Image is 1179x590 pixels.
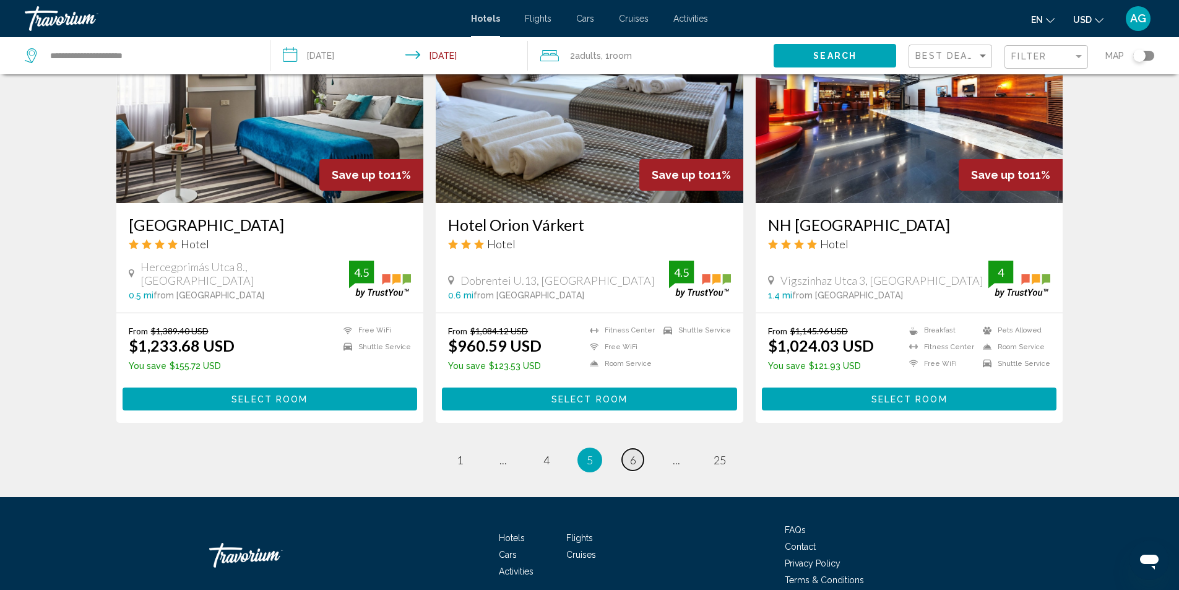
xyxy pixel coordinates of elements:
[543,453,550,467] span: 4
[1011,51,1047,61] span: Filter
[499,533,525,543] a: Hotels
[1004,45,1088,70] button: Filter
[1073,15,1092,25] span: USD
[768,326,787,336] span: From
[129,361,235,371] p: $155.72 USD
[129,326,148,336] span: From
[349,261,411,297] img: trustyou-badge.svg
[499,550,517,560] span: Cars
[669,261,731,297] img: trustyou-badge.svg
[448,361,542,371] p: $123.53 USD
[116,448,1063,472] ul: Pagination
[630,453,636,467] span: 6
[1105,47,1124,64] span: Map
[129,215,412,234] h3: [GEOGRAPHIC_DATA]
[499,566,533,576] a: Activities
[442,391,737,404] a: Select Room
[915,51,988,62] mat-select: Sort by
[448,215,731,234] a: Hotel Orion Várkert
[714,453,726,467] span: 25
[768,361,806,371] span: You save
[871,394,948,404] span: Select Room
[525,14,551,24] a: Flights
[768,290,792,300] span: 1.4 mi
[610,51,632,61] span: Room
[570,47,601,64] span: 2
[470,326,528,336] del: $1,084.12 USD
[977,326,1050,336] li: Pets Allowed
[436,5,743,203] img: Hotel image
[1031,15,1043,25] span: en
[915,51,980,61] span: Best Deals
[460,274,655,287] span: Dobrentei U.13, [GEOGRAPHIC_DATA]
[1073,11,1103,28] button: Change currency
[762,391,1057,404] a: Select Room
[153,290,264,300] span: from [GEOGRAPHIC_DATA]
[528,37,774,74] button: Travelers: 2 adults, 0 children
[774,44,896,67] button: Search
[1124,50,1154,61] button: Toggle map
[903,326,977,336] li: Breakfast
[785,558,840,568] a: Privacy Policy
[487,237,516,251] span: Hotel
[123,388,418,410] button: Select Room
[673,453,680,467] span: ...
[566,533,593,543] a: Flights
[129,361,166,371] span: You save
[116,5,424,203] img: Hotel image
[669,265,694,280] div: 4.5
[140,260,349,287] span: Hercegprimás Utca 8., [GEOGRAPHIC_DATA]
[457,453,463,467] span: 1
[129,336,235,355] ins: $1,233.68 USD
[129,290,153,300] span: 0.5 mi
[673,14,708,24] a: Activities
[977,342,1050,352] li: Room Service
[576,14,594,24] a: Cars
[151,326,209,336] del: $1,389.40 USD
[499,453,507,467] span: ...
[903,342,977,352] li: Fitness Center
[619,14,649,24] span: Cruises
[123,391,418,404] a: Select Room
[657,326,731,336] li: Shuttle Service
[473,290,584,300] span: from [GEOGRAPHIC_DATA]
[1031,11,1055,28] button: Change language
[756,5,1063,203] img: Hotel image
[25,6,459,31] a: Travorium
[129,237,412,251] div: 4 star Hotel
[337,342,411,352] li: Shuttle Service
[566,550,596,560] a: Cruises
[971,168,1030,181] span: Save up to
[790,326,848,336] del: $1,145.96 USD
[820,237,849,251] span: Hotel
[785,575,864,585] a: Terms & Conditions
[768,336,874,355] ins: $1,024.03 USD
[584,326,657,336] li: Fitness Center
[785,542,816,552] span: Contact
[448,237,731,251] div: 3 star Hotel
[587,453,593,467] span: 5
[575,51,601,61] span: Adults
[471,14,500,24] a: Hotels
[988,265,1013,280] div: 4
[181,237,209,251] span: Hotel
[768,215,1051,234] h3: NH [GEOGRAPHIC_DATA]
[1122,6,1154,32] button: User Menu
[785,525,806,535] a: FAQs
[768,361,874,371] p: $121.93 USD
[1130,12,1146,25] span: AG
[977,358,1050,369] li: Shuttle Service
[601,47,632,64] span: , 1
[551,394,628,404] span: Select Room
